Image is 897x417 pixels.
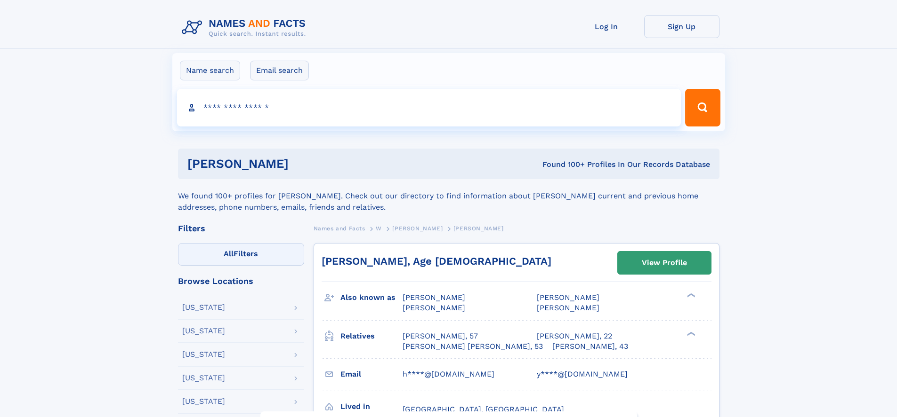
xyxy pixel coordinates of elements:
[182,351,225,358] div: [US_STATE]
[340,328,403,344] h3: Relatives
[182,327,225,335] div: [US_STATE]
[178,277,304,285] div: Browse Locations
[340,366,403,382] h3: Email
[187,158,416,170] h1: [PERSON_NAME]
[685,89,720,126] button: Search Button
[322,255,551,267] a: [PERSON_NAME], Age [DEMOGRAPHIC_DATA]
[403,405,564,414] span: [GEOGRAPHIC_DATA], [GEOGRAPHIC_DATA]
[537,331,612,341] a: [PERSON_NAME], 22
[182,374,225,382] div: [US_STATE]
[182,398,225,405] div: [US_STATE]
[178,243,304,266] label: Filters
[685,292,696,299] div: ❯
[340,290,403,306] h3: Also known as
[644,15,719,38] a: Sign Up
[340,399,403,415] h3: Lived in
[178,224,304,233] div: Filters
[180,61,240,80] label: Name search
[642,252,687,274] div: View Profile
[403,293,465,302] span: [PERSON_NAME]
[376,225,382,232] span: W
[178,179,719,213] div: We found 100+ profiles for [PERSON_NAME]. Check out our directory to find information about [PERS...
[177,89,681,126] input: search input
[392,222,443,234] a: [PERSON_NAME]
[537,293,599,302] span: [PERSON_NAME]
[415,159,710,170] div: Found 100+ Profiles In Our Records Database
[685,330,696,337] div: ❯
[314,222,365,234] a: Names and Facts
[403,341,543,352] a: [PERSON_NAME] [PERSON_NAME], 53
[403,331,478,341] a: [PERSON_NAME], 57
[403,303,465,312] span: [PERSON_NAME]
[552,341,628,352] a: [PERSON_NAME], 43
[569,15,644,38] a: Log In
[376,222,382,234] a: W
[392,225,443,232] span: [PERSON_NAME]
[537,303,599,312] span: [PERSON_NAME]
[618,252,711,274] a: View Profile
[182,304,225,311] div: [US_STATE]
[453,225,504,232] span: [PERSON_NAME]
[178,15,314,40] img: Logo Names and Facts
[250,61,309,80] label: Email search
[224,249,234,258] span: All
